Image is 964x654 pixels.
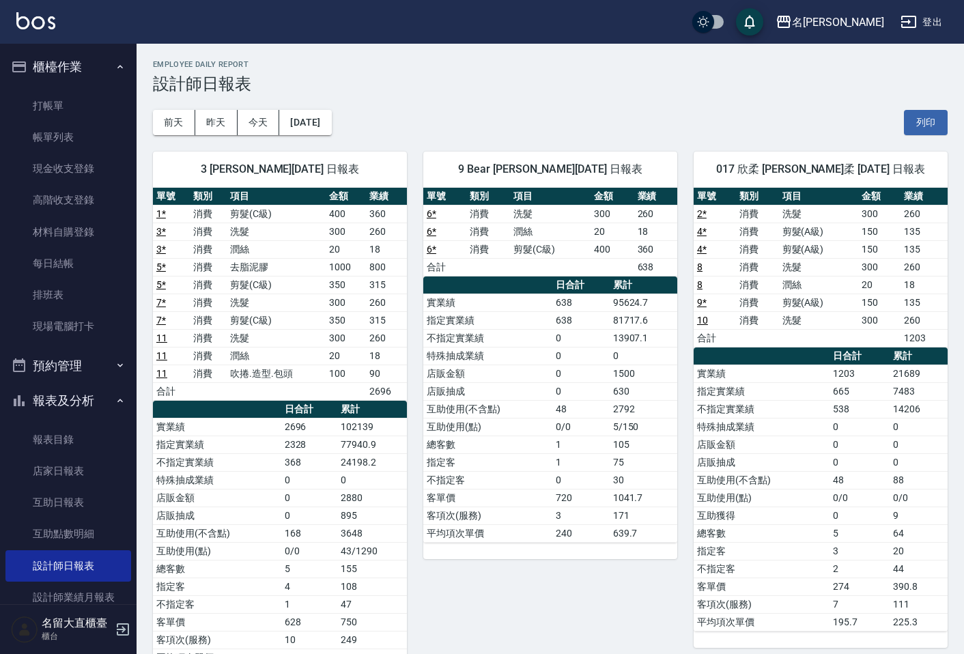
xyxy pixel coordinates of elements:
[153,613,281,631] td: 客單價
[901,223,948,240] td: 135
[326,347,367,365] td: 20
[895,10,948,35] button: 登出
[42,616,111,630] h5: 名留大直櫃臺
[779,276,858,294] td: 潤絲
[423,382,552,400] td: 店販抽成
[337,507,407,524] td: 895
[337,613,407,631] td: 750
[366,188,407,205] th: 業績
[190,329,227,347] td: 消費
[5,518,131,550] a: 互助點數明細
[552,418,609,436] td: 0/0
[901,258,948,276] td: 260
[423,489,552,507] td: 客單價
[337,578,407,595] td: 108
[591,188,634,205] th: 金額
[634,188,677,205] th: 業績
[901,188,948,205] th: 業績
[890,436,947,453] td: 0
[227,205,326,223] td: 剪髮(C級)
[510,223,591,240] td: 潤絲
[634,240,677,258] td: 360
[227,258,326,276] td: 去脂泥膠
[423,365,552,382] td: 店販金額
[337,595,407,613] td: 47
[153,542,281,560] td: 互助使用(點)
[5,550,131,582] a: 設計師日報表
[779,240,858,258] td: 剪髮(A級)
[326,258,367,276] td: 1000
[423,188,677,276] table: a dense table
[337,436,407,453] td: 77940.9
[610,453,677,471] td: 75
[830,524,890,542] td: 5
[890,613,947,631] td: 225.3
[890,471,947,489] td: 88
[890,365,947,382] td: 21689
[423,188,466,205] th: 單號
[610,471,677,489] td: 30
[326,365,367,382] td: 100
[890,418,947,436] td: 0
[552,276,609,294] th: 日合計
[510,188,591,205] th: 項目
[610,347,677,365] td: 0
[326,276,367,294] td: 350
[694,507,830,524] td: 互助獲得
[830,365,890,382] td: 1203
[156,332,167,343] a: 11
[281,507,338,524] td: 0
[901,329,948,347] td: 1203
[190,240,227,258] td: 消費
[423,400,552,418] td: 互助使用(不含點)
[366,276,407,294] td: 315
[5,122,131,153] a: 帳單列表
[901,240,948,258] td: 135
[423,436,552,453] td: 總客數
[736,240,778,258] td: 消費
[366,347,407,365] td: 18
[830,471,890,489] td: 48
[227,329,326,347] td: 洗髮
[779,223,858,240] td: 剪髮(A級)
[190,258,227,276] td: 消費
[830,347,890,365] th: 日合計
[610,524,677,542] td: 639.7
[694,471,830,489] td: 互助使用(不含點)
[694,595,830,613] td: 客項次(服務)
[830,382,890,400] td: 665
[697,315,708,326] a: 10
[337,542,407,560] td: 43/1290
[694,188,948,347] table: a dense table
[552,524,609,542] td: 240
[591,223,634,240] td: 20
[227,188,326,205] th: 項目
[337,560,407,578] td: 155
[190,365,227,382] td: 消費
[610,311,677,329] td: 81717.6
[634,223,677,240] td: 18
[858,276,901,294] td: 20
[697,261,703,272] a: 8
[858,258,901,276] td: 300
[552,382,609,400] td: 0
[694,382,830,400] td: 指定實業績
[830,542,890,560] td: 3
[858,188,901,205] th: 金額
[610,400,677,418] td: 2792
[694,560,830,578] td: 不指定客
[423,294,552,311] td: 實業績
[423,507,552,524] td: 客項次(服務)
[190,347,227,365] td: 消費
[153,524,281,542] td: 互助使用(不含點)
[694,365,830,382] td: 實業績
[830,560,890,578] td: 2
[153,631,281,649] td: 客項次(服務)
[227,347,326,365] td: 潤絲
[11,616,38,643] img: Person
[5,348,131,384] button: 預約管理
[552,347,609,365] td: 0
[153,436,281,453] td: 指定實業績
[153,188,190,205] th: 單號
[5,455,131,487] a: 店家日報表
